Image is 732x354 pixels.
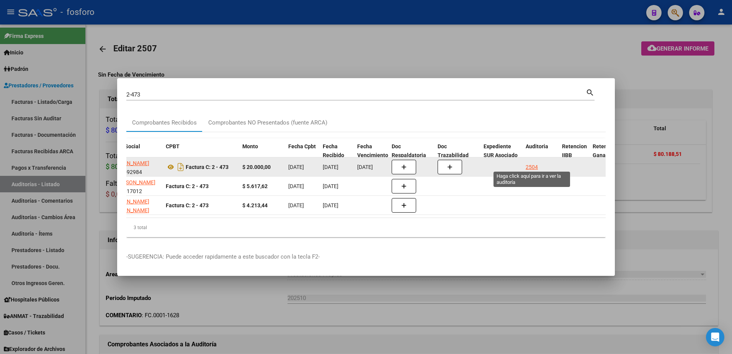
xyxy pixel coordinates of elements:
[132,118,197,127] div: Comprobantes Recibidos
[126,218,606,237] div: 3 total
[323,143,344,158] span: Fecha Recibido
[523,138,559,172] datatable-header-cell: Auditoria
[186,164,229,170] strong: Factura C: 2 - 473
[559,138,590,172] datatable-header-cell: Retencion IIBB
[323,164,338,170] span: [DATE]
[357,164,373,170] span: [DATE]
[320,138,354,172] datatable-header-cell: Fecha Recibido
[108,159,160,175] div: 23201592984
[285,138,320,172] datatable-header-cell: Fecha Cpbt
[706,328,724,346] div: Open Intercom Messenger
[389,138,435,172] datatable-header-cell: Doc Respaldatoria
[166,143,180,149] span: CPBT
[288,202,304,208] span: [DATE]
[239,138,285,172] datatable-header-cell: Monto
[562,143,587,158] span: Retencion IIBB
[526,163,538,172] div: 2504
[242,164,271,170] strong: $ 20.000,00
[108,178,160,194] div: 27145017012
[590,138,620,172] datatable-header-cell: Retención Ganancias
[108,197,160,213] div: 20308640761
[163,138,239,172] datatable-header-cell: CPBT
[126,252,606,261] p: -SUGERENCIA: Puede acceder rapidamente a este buscador con la tecla F2-
[105,138,163,172] datatable-header-cell: Razón Social
[357,143,388,158] span: Fecha Vencimiento
[166,202,209,208] strong: Factura C: 2 - 473
[288,183,304,189] span: [DATE]
[354,138,389,172] datatable-header-cell: Fecha Vencimiento
[392,143,426,158] span: Doc Respaldatoria
[242,183,268,189] strong: $ 5.617,62
[166,183,209,189] strong: Factura C: 2 - 473
[288,143,316,149] span: Fecha Cpbt
[288,164,304,170] span: [DATE]
[323,202,338,208] span: [DATE]
[176,161,186,173] i: Descargar documento
[435,138,480,172] datatable-header-cell: Doc Trazabilidad
[108,160,149,166] span: [PERSON_NAME]
[593,143,619,158] span: Retención Ganancias
[484,143,518,158] span: Expediente SUR Asociado
[526,143,548,149] span: Auditoria
[586,87,595,97] mat-icon: search
[208,118,327,127] div: Comprobantes NO Presentados (fuente ARCA)
[242,143,258,149] span: Monto
[438,143,469,158] span: Doc Trazabilidad
[242,202,268,208] strong: $ 4.213,44
[108,198,149,213] span: [PERSON_NAME] [PERSON_NAME]
[108,179,155,185] span: DI [PERSON_NAME]
[480,138,523,172] datatable-header-cell: Expediente SUR Asociado
[323,183,338,189] span: [DATE]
